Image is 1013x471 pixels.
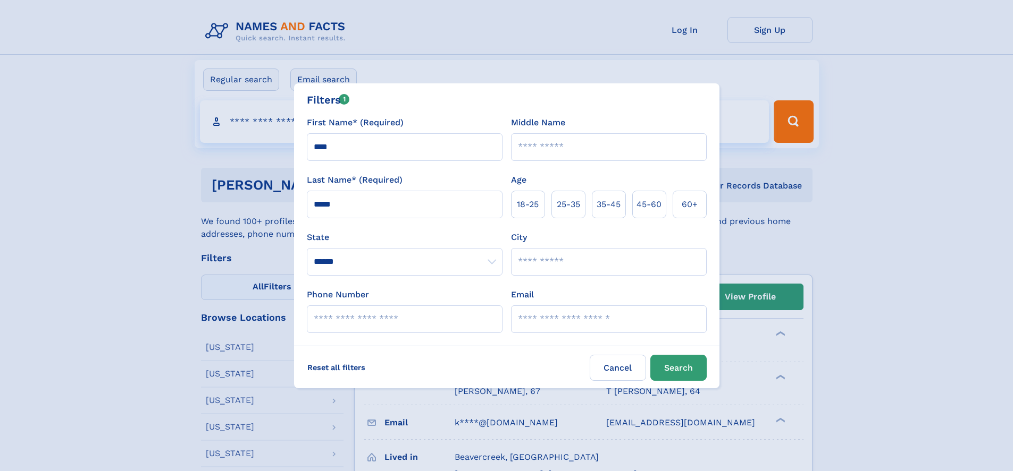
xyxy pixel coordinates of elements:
[682,198,698,211] span: 60+
[511,116,565,129] label: Middle Name
[597,198,621,211] span: 35‑45
[557,198,580,211] span: 25‑35
[307,174,403,186] label: Last Name* (Required)
[300,355,372,380] label: Reset all filters
[307,231,503,244] label: State
[590,355,646,381] label: Cancel
[650,355,707,381] button: Search
[307,288,369,301] label: Phone Number
[511,174,526,186] label: Age
[637,198,662,211] span: 45‑60
[511,231,527,244] label: City
[517,198,539,211] span: 18‑25
[307,92,350,108] div: Filters
[511,288,534,301] label: Email
[307,116,404,129] label: First Name* (Required)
